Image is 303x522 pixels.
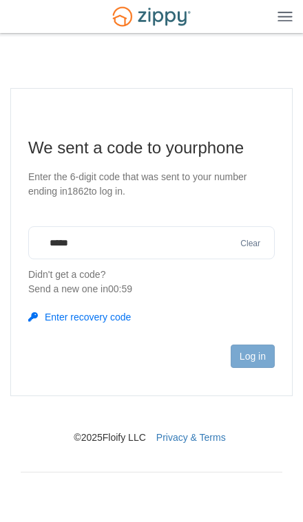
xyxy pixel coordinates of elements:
p: Didn't get a code? [28,268,275,296]
h1: We sent a code to your phone [28,137,275,159]
button: Log in [231,345,275,368]
button: Enter recovery code [28,310,131,324]
a: Privacy & Terms [156,432,226,443]
div: Send a new one in 00:59 [28,282,275,296]
img: Logo [104,1,199,33]
button: Clear [236,237,264,250]
img: Mobile Dropdown Menu [278,11,293,21]
p: Enter the 6-digit code that was sent to your number ending in 1862 to log in. [28,170,275,199]
nav: © 2025 Floify LLC [21,396,282,444]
